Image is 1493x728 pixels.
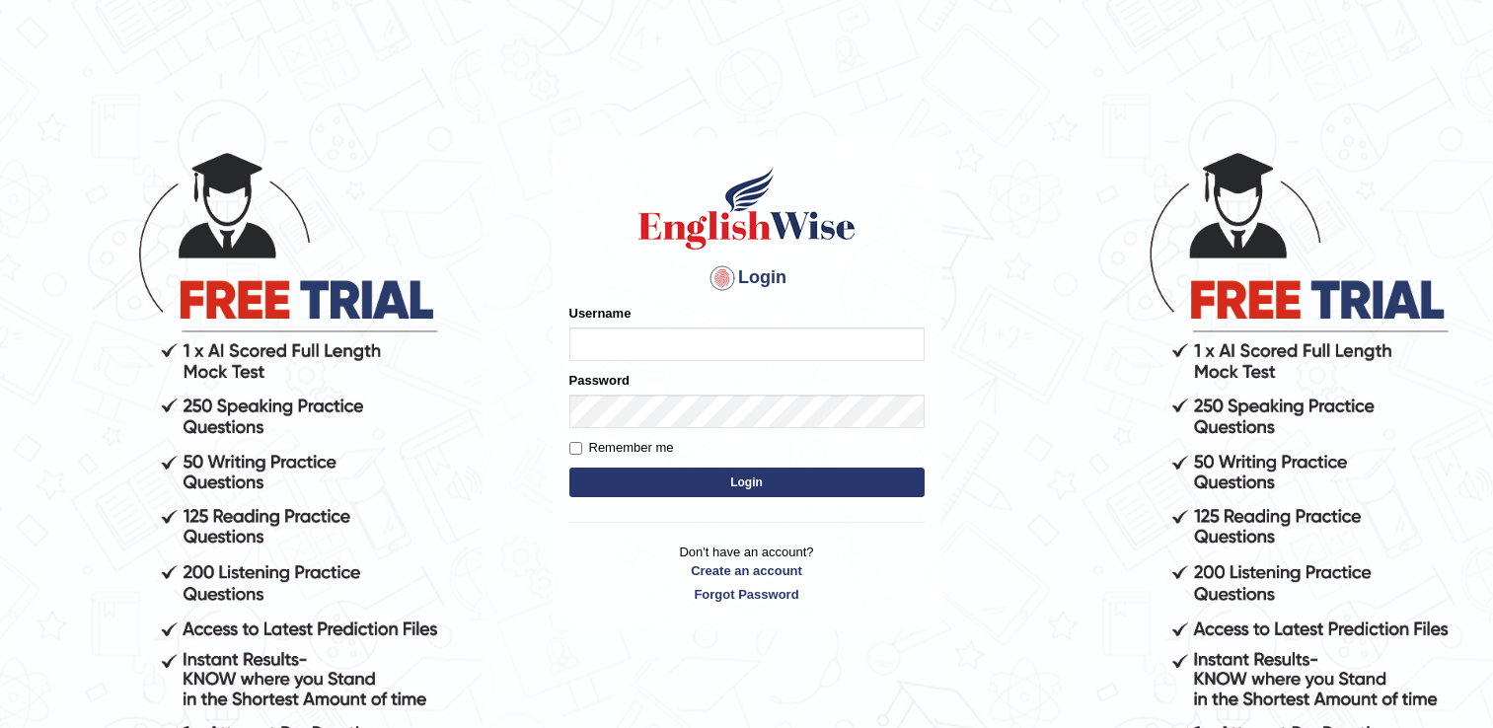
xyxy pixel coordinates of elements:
img: Logo of English Wise sign in for intelligent practice with AI [635,164,859,253]
input: Remember me [569,442,582,455]
label: Password [569,371,630,390]
button: Login [569,468,925,497]
a: Create an account [569,561,925,580]
label: Username [569,304,632,323]
a: Forgot Password [569,585,925,604]
h4: Login [569,262,925,294]
label: Remember me [569,438,674,458]
p: Don't have an account? [569,543,925,604]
